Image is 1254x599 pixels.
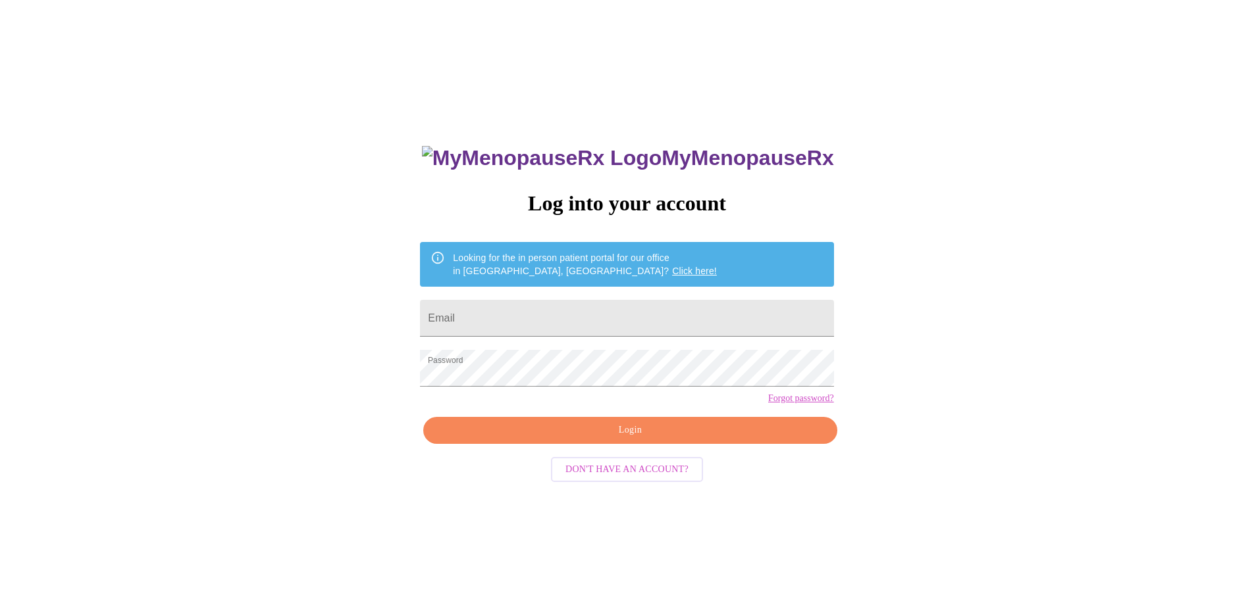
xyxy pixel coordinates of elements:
[422,146,834,170] h3: MyMenopauseRx
[768,393,834,404] a: Forgot password?
[672,266,717,276] a: Click here!
[422,146,662,170] img: MyMenopauseRx Logo
[420,191,833,216] h3: Log into your account
[548,463,706,474] a: Don't have an account?
[423,417,837,444] button: Login
[438,422,822,439] span: Login
[565,462,689,478] span: Don't have an account?
[551,457,703,483] button: Don't have an account?
[453,246,717,283] div: Looking for the in person patient portal for our office in [GEOGRAPHIC_DATA], [GEOGRAPHIC_DATA]?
